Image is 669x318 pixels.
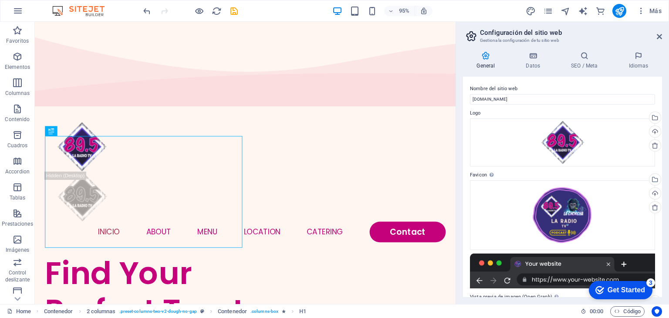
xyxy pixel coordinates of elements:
i: Al redimensionar, ajustar el nivel de zoom automáticamente para ajustarse al dispositivo elegido. [420,7,428,15]
button: commerce [595,6,605,16]
button: publish [612,4,626,18]
i: Publicar [615,6,625,16]
span: 00 00 [590,306,603,317]
div: 3 [64,2,73,10]
i: Guardar (Ctrl+S) [229,6,239,16]
button: pages [543,6,553,16]
i: Navegador [561,6,571,16]
h4: General [463,51,512,70]
a: Haz clic para cancelar la selección y doble clic para abrir páginas [7,306,31,317]
label: Nombre del sitio web [470,84,655,94]
label: Vista previa de imagen (Open Graph) [470,292,655,302]
span: . columns-box [250,306,278,317]
span: : [596,308,597,315]
span: Más [637,7,662,15]
div: Get Started [26,10,63,17]
span: Código [614,306,641,317]
i: Deshacer: Cambiar favicon (Ctrl+Z) [142,6,152,16]
p: Contenido [5,116,30,123]
button: text_generator [578,6,588,16]
span: . preset-columns-two-v2-dough-no-gap [119,306,197,317]
button: Más [633,4,665,18]
h4: Idiomas [615,51,662,70]
p: Prestaciones [2,220,33,227]
i: Comercio [595,6,605,16]
img: Editor Logo [50,6,115,16]
span: Haz clic para seleccionar y doble clic para editar [87,306,116,317]
nav: breadcrumb [44,306,307,317]
p: Columnas [5,90,30,97]
p: Elementos [5,64,30,71]
i: El elemento contiene una animación [282,309,286,314]
div: Get Started 3 items remaining, 40% complete [7,4,71,23]
button: Usercentrics [652,306,662,317]
i: Este elemento es un preajuste personalizable [200,309,204,314]
h4: Datos [512,51,557,70]
button: save [229,6,239,16]
button: navigator [560,6,571,16]
button: undo [142,6,152,16]
p: Tablas [10,194,26,201]
button: 95% [384,6,415,16]
button: reload [211,6,222,16]
span: Haz clic para seleccionar y doble clic para editar [44,306,73,317]
i: Diseño (Ctrl+Alt+Y) [526,6,536,16]
button: Código [610,306,645,317]
p: Cuadros [7,142,28,149]
i: Volver a cargar página [212,6,222,16]
p: Accordion [5,168,30,175]
h3: Gestiona la configuración de tu sitio web [480,37,645,44]
h6: 95% [397,6,411,16]
p: Imágenes [6,247,29,254]
span: Haz clic para seleccionar y doble clic para editar [218,306,247,317]
div: logo89.5-01-4vQEQf1vaS6C6JZmGKqSeA.png [470,118,655,166]
h2: Configuración del sitio web [480,29,662,37]
p: Favoritos [6,37,29,44]
h4: SEO / Meta [557,51,615,70]
input: Nombre... [470,94,655,105]
h6: Tiempo de la sesión [581,306,604,317]
button: Haz clic para salir del modo de previsualización y seguir editando [194,6,204,16]
i: Páginas (Ctrl+Alt+S) [543,6,553,16]
span: Haz clic para seleccionar y doble clic para editar [299,306,306,317]
div: CopiadePurpleCuteWhimsicalBookShopReadingCircleSticker-OTdOe8nBDBziVT5f_wGWTw-PBKaTl_txjUzCAX73rQ... [470,180,655,250]
button: design [525,6,536,16]
label: Favicon [470,170,655,180]
i: AI Writer [578,6,588,16]
label: Logo [470,108,655,118]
